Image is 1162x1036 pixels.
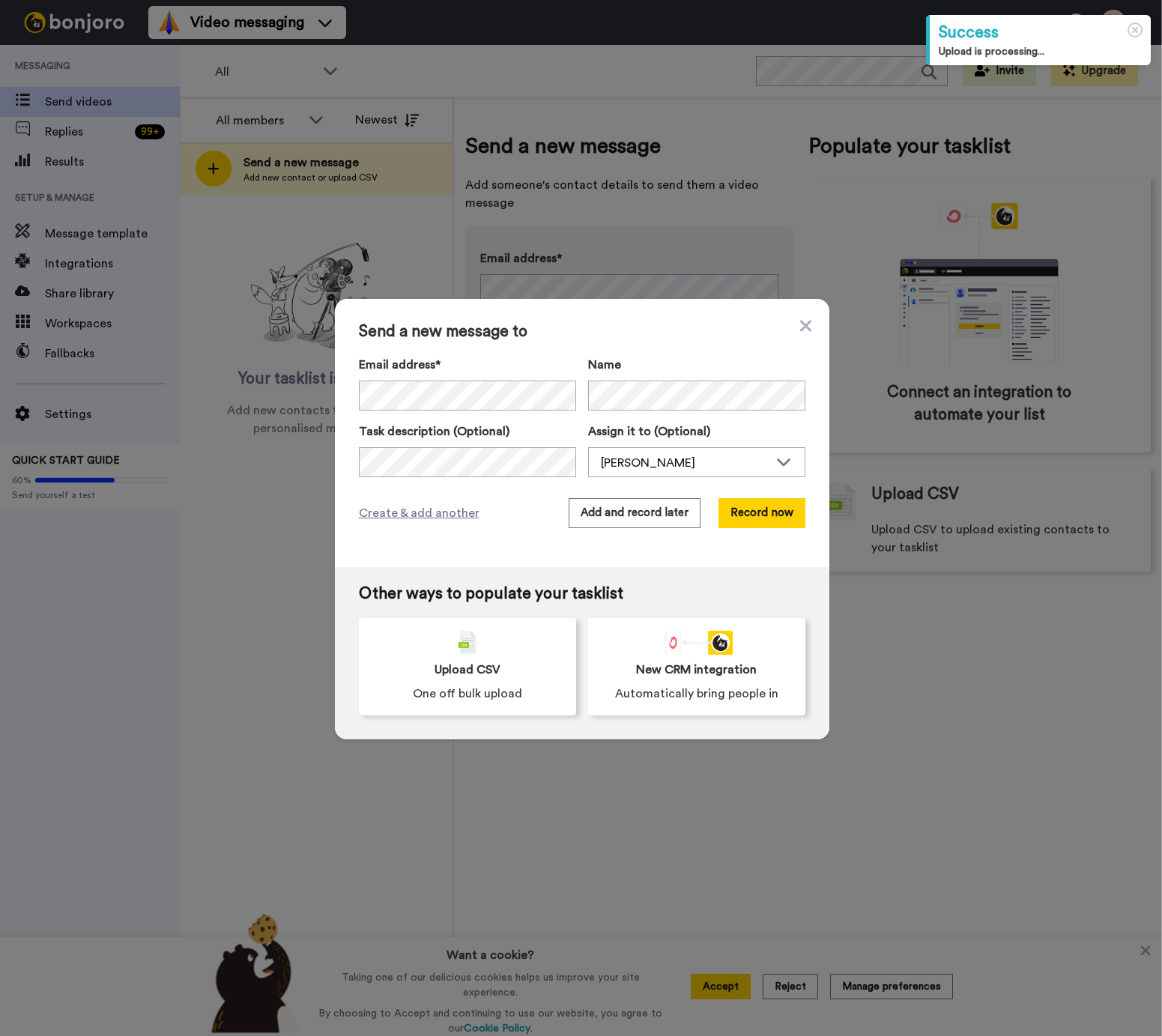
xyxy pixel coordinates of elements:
label: Assign it to (Optional) [588,422,805,440]
img: csv-grey.png [459,631,476,655]
div: Upload is processing... [939,44,1142,59]
span: Create & add another [359,504,479,522]
label: Task description (Optional) [359,422,576,440]
div: [PERSON_NAME] [601,454,769,472]
button: Record now [718,498,805,528]
span: Upload CSV [435,661,500,679]
span: Automatically bring people in [615,685,778,703]
label: Email address* [359,356,576,374]
span: Name [588,356,621,374]
span: Other ways to populate your tasklist [359,585,805,603]
div: animation [661,631,733,655]
button: Add and record later [569,498,700,528]
span: Send a new message to [359,323,805,341]
span: New CRM integration [636,661,757,679]
div: Success [939,21,1142,44]
span: One off bulk upload [413,685,522,703]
